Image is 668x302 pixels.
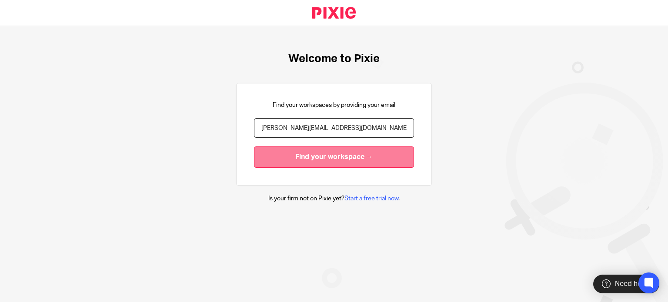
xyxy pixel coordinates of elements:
a: Start a free trial now [344,196,398,202]
h1: Welcome to Pixie [288,52,380,66]
div: Need help? [593,275,659,293]
p: Find your workspaces by providing your email [273,101,395,110]
input: name@example.com [254,118,414,138]
input: Find your workspace → [254,146,414,168]
p: Is your firm not on Pixie yet? . [268,194,400,203]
